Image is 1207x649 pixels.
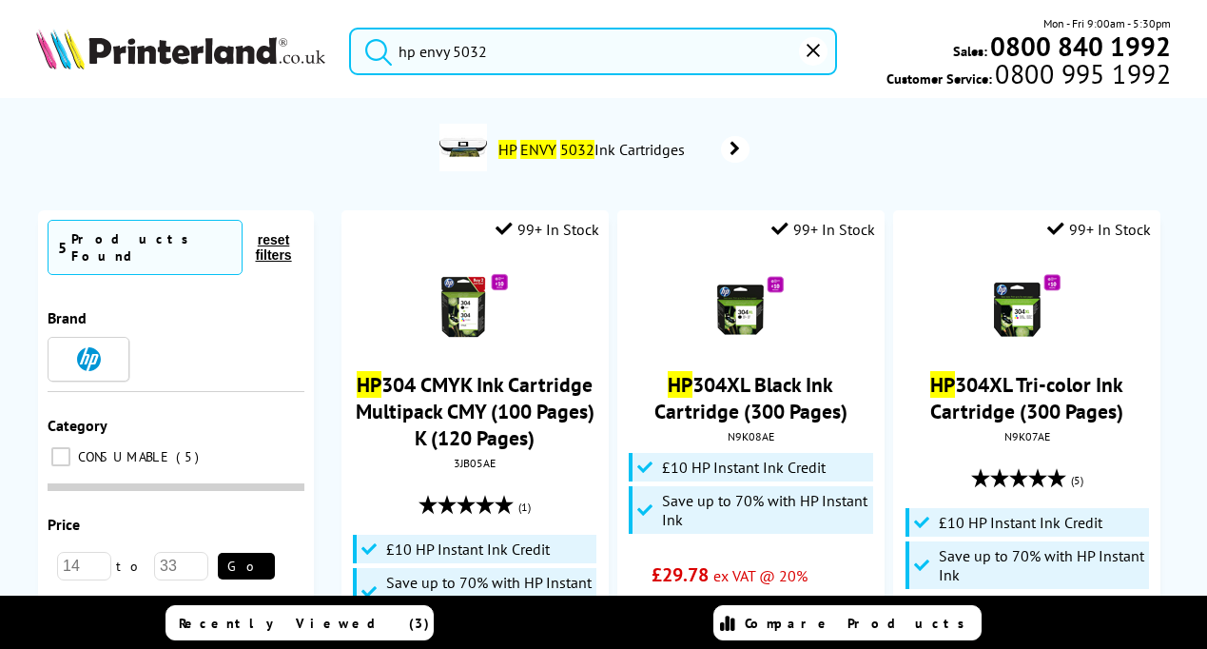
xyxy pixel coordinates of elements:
b: 0800 840 1992 [990,29,1171,64]
span: Sales: [953,42,987,60]
span: (1) [518,489,531,525]
a: Compare Products [713,605,982,640]
span: to [111,558,154,575]
span: Ink Cartridges [496,140,693,159]
img: HP-No304XL-N9K07AE-Colour-Promo-Small.gif [994,272,1061,339]
input: 14 [57,552,111,580]
div: N9K08AE [632,429,870,443]
span: 0800 995 1992 [992,65,1170,83]
div: Products Found [71,230,232,265]
mark: 5032 [560,140,594,159]
span: Brand [48,308,87,327]
span: ex VAT @ 20% [713,566,808,585]
input: CONSUMABLE 5 [51,447,70,466]
a: Recently Viewed (3) [165,605,434,640]
span: £29.78 [652,562,709,587]
span: Price [48,515,80,534]
span: Mon - Fri 9:00am - 5:30pm [1043,14,1171,32]
button: Go [218,553,275,580]
span: Save up to 70% with HP Instant Ink [386,573,592,611]
span: Recently Viewed (3) [179,615,430,632]
mark: ENVY [520,140,556,159]
span: Save up to 70% with HP Instant Ink [939,546,1144,584]
mark: HP [668,371,692,398]
a: HP304XL Tri-color Ink Cartridge (300 Pages) [930,371,1123,424]
span: Save up to 70% with HP Instant Ink [662,491,867,529]
span: (5) [1071,462,1083,499]
span: Category [48,416,107,435]
span: £10 HP Instant Ink Credit [386,540,550,559]
img: HP-No304-3JB05AE-Combo-Promo-Small.gif [441,272,508,339]
div: 99+ In Stock [771,220,875,239]
mark: HP [498,140,516,159]
a: Printerland Logo [36,29,325,73]
span: £10 HP Instant Ink Credit [662,458,826,477]
div: 99+ In Stock [1047,220,1151,239]
span: Compare Products [745,615,975,632]
mark: HP [930,371,955,398]
input: 33 [154,552,208,580]
span: Customer Service: [886,65,1170,88]
button: reset filters [243,231,304,264]
img: ENVY5032-conspage.jpg [439,124,487,171]
img: HP [77,347,101,371]
span: £10 HP Instant Ink Credit [939,513,1102,532]
div: 99+ In Stock [496,220,599,239]
a: 0800 840 1992 [987,37,1171,55]
span: CONSUMABLE [73,448,174,465]
img: HP-No304XL-N9K08AE-Black-Promo-Small.gif [717,272,784,339]
a: HP304 CMYK Ink Cartridge Multipack CMY (100 Pages) K (120 Pages) [356,371,594,451]
span: 5 [176,448,204,465]
div: 3JB05AE [356,456,594,470]
img: Printerland Logo [36,29,325,69]
a: HP304XL Black Ink Cartridge (300 Pages) [654,371,847,424]
div: N9K07AE [907,429,1146,443]
a: HP ENVY 5032Ink Cartridges [496,124,750,175]
input: Search product or brand [349,28,837,75]
span: 5 [58,238,67,257]
mark: HP [357,371,381,398]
